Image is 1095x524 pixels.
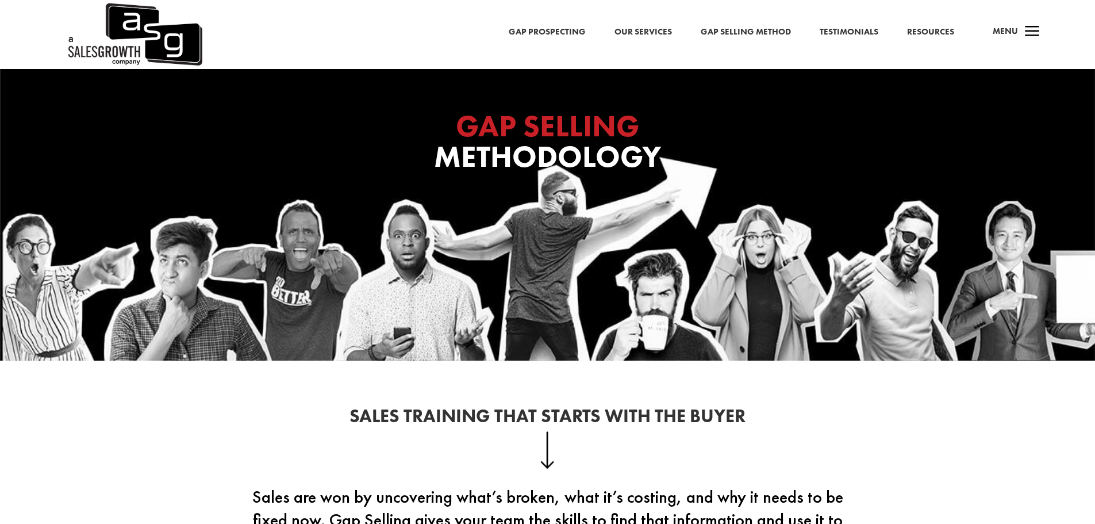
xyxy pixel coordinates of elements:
[509,25,586,40] a: Gap Prospecting
[701,25,791,40] a: Gap Selling Method
[318,111,778,178] h1: Methodology
[614,25,672,40] a: Our Services
[993,25,1018,37] span: Menu
[1021,21,1044,44] span: a
[540,431,555,468] img: down-arrow
[456,106,639,146] span: GAP SELLING
[237,407,858,431] h2: Sales Training That Starts With the Buyer
[907,25,954,40] a: Resources
[820,25,878,40] a: Testimonials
